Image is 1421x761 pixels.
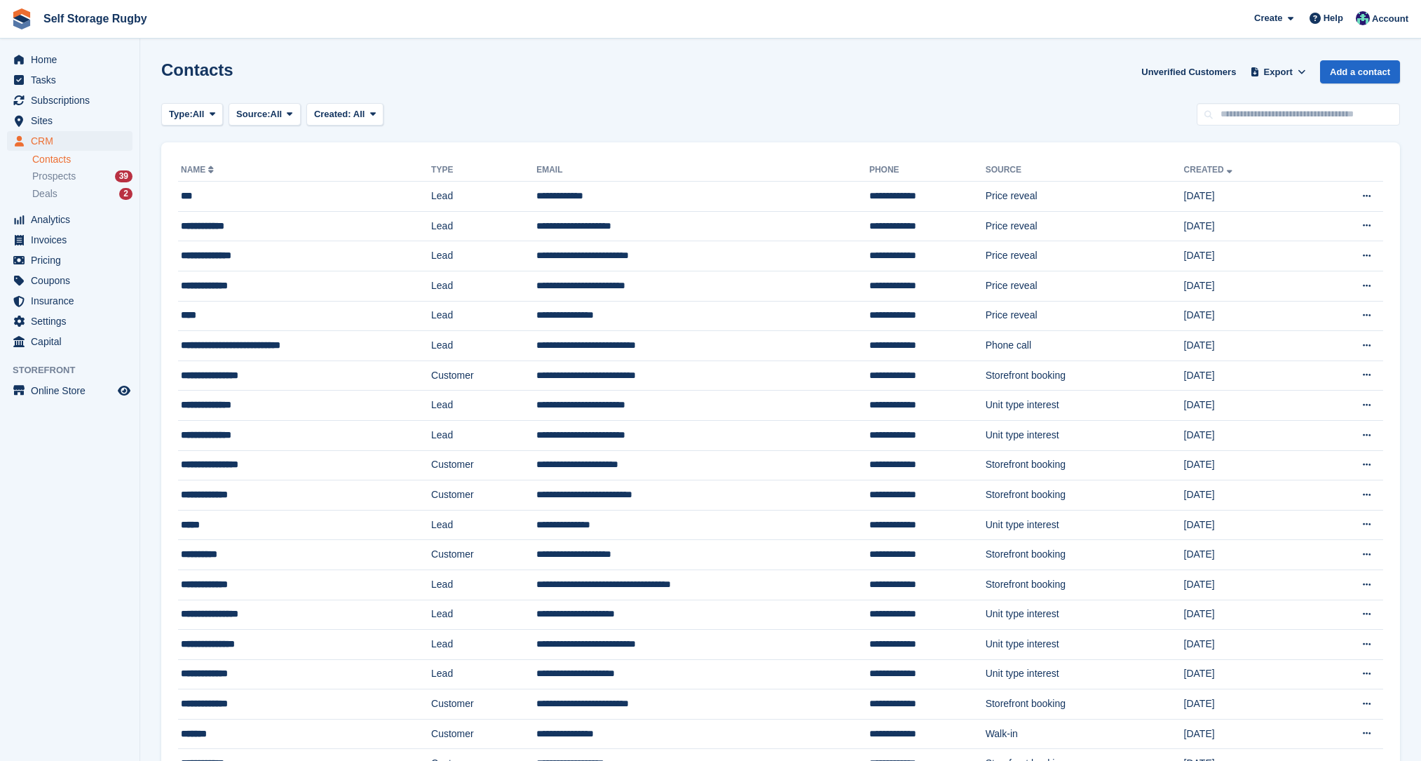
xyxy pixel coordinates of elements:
[1184,301,1311,331] td: [DATE]
[1254,11,1282,25] span: Create
[1264,65,1293,79] span: Export
[986,480,1184,511] td: Storefront booking
[431,659,536,689] td: Lead
[431,159,536,182] th: Type
[986,271,1184,301] td: Price reveal
[7,131,132,151] a: menu
[229,103,301,126] button: Source: All
[431,480,536,511] td: Customer
[1184,540,1311,570] td: [DATE]
[32,187,132,201] a: Deals 2
[353,109,365,119] span: All
[1372,12,1408,26] span: Account
[31,111,115,130] span: Sites
[31,230,115,250] span: Invoices
[986,659,1184,689] td: Unit type interest
[31,210,115,229] span: Analytics
[986,630,1184,660] td: Unit type interest
[1320,60,1400,83] a: Add a contact
[431,271,536,301] td: Lead
[119,188,132,200] div: 2
[314,109,351,119] span: Created:
[986,331,1184,361] td: Phone call
[169,107,193,121] span: Type:
[1184,165,1235,175] a: Created
[1136,60,1242,83] a: Unverified Customers
[7,230,132,250] a: menu
[7,250,132,270] a: menu
[986,301,1184,331] td: Price reveal
[986,361,1184,391] td: Storefront booking
[31,291,115,311] span: Insurance
[115,170,132,182] div: 39
[431,570,536,600] td: Lead
[536,159,869,182] th: Email
[7,271,132,290] a: menu
[431,719,536,749] td: Customer
[986,689,1184,720] td: Storefront booking
[431,510,536,540] td: Lead
[32,153,132,166] a: Contacts
[38,7,153,30] a: Self Storage Rugby
[1184,689,1311,720] td: [DATE]
[1184,480,1311,511] td: [DATE]
[986,159,1184,182] th: Source
[193,107,205,121] span: All
[431,361,536,391] td: Customer
[32,187,57,201] span: Deals
[31,381,115,400] span: Online Store
[31,70,115,90] span: Tasks
[431,630,536,660] td: Lead
[32,170,76,183] span: Prospects
[1184,211,1311,241] td: [DATE]
[431,301,536,331] td: Lead
[986,420,1184,450] td: Unit type interest
[986,510,1184,540] td: Unit type interest
[271,107,283,121] span: All
[431,420,536,450] td: Lead
[1184,510,1311,540] td: [DATE]
[431,391,536,421] td: Lead
[986,241,1184,271] td: Price reveal
[1184,570,1311,600] td: [DATE]
[1184,271,1311,301] td: [DATE]
[986,450,1184,480] td: Storefront booking
[431,241,536,271] td: Lead
[31,90,115,110] span: Subscriptions
[161,103,223,126] button: Type: All
[1184,182,1311,212] td: [DATE]
[31,271,115,290] span: Coupons
[986,600,1184,630] td: Unit type interest
[986,570,1184,600] td: Storefront booking
[31,250,115,270] span: Pricing
[1247,60,1309,83] button: Export
[7,332,132,351] a: menu
[31,50,115,69] span: Home
[306,103,383,126] button: Created: All
[7,50,132,69] a: menu
[431,600,536,630] td: Lead
[32,169,132,184] a: Prospects 39
[31,332,115,351] span: Capital
[431,450,536,480] td: Customer
[236,107,270,121] span: Source:
[1184,630,1311,660] td: [DATE]
[1184,241,1311,271] td: [DATE]
[7,381,132,400] a: menu
[11,8,32,29] img: stora-icon-8386f47178a22dfd0bd8f6a31ec36ba5ce8667c1dd55bd0f319d3a0aa187defe.svg
[986,182,1184,212] td: Price reveal
[869,159,986,182] th: Phone
[7,311,132,331] a: menu
[986,211,1184,241] td: Price reveal
[1184,450,1311,480] td: [DATE]
[1356,11,1370,25] img: Chris Palmer
[1184,659,1311,689] td: [DATE]
[1184,600,1311,630] td: [DATE]
[7,210,132,229] a: menu
[431,689,536,720] td: Customer
[1184,420,1311,450] td: [DATE]
[7,90,132,110] a: menu
[1184,331,1311,361] td: [DATE]
[7,111,132,130] a: menu
[1184,391,1311,421] td: [DATE]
